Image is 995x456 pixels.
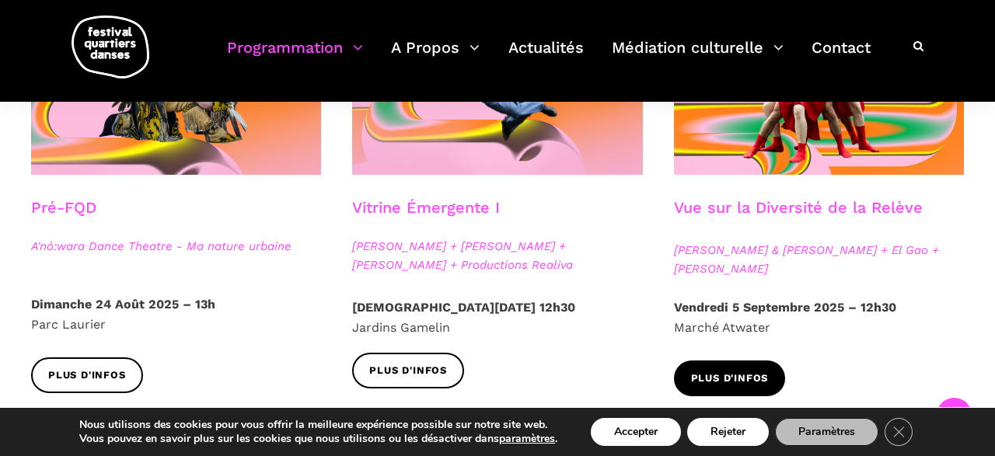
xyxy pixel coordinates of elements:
[31,237,321,256] span: A'nó:wara Dance Theatre - Ma nature urbaine
[674,300,896,315] strong: Vendredi 5 Septembre 2025 – 12h30
[612,34,784,80] a: Médiation culturelle
[227,34,363,80] a: Programmation
[79,418,557,432] p: Nous utilisons des cookies pour vous offrir la meilleure expérience possible sur notre site web.
[72,16,149,78] img: logo-fqd-med
[508,34,584,80] a: Actualités
[48,367,126,384] span: Plus d'infos
[885,418,913,446] button: Close GDPR Cookie Banner
[775,418,878,446] button: Paramètres
[352,198,500,237] h3: Vitrine Émergente I
[31,294,321,334] p: Parc Laurier
[31,297,215,312] strong: Dimanche 24 Août 2025 – 13h
[687,418,769,446] button: Rejeter
[352,298,642,337] p: Jardins Gamelin
[691,371,769,387] span: Plus d'infos
[79,432,557,446] p: Vous pouvez en savoir plus sur les cookies que nous utilisons ou les désactiver dans .
[674,198,923,237] h3: Vue sur la Diversité de la Relève
[352,237,642,274] span: [PERSON_NAME] + [PERSON_NAME] + [PERSON_NAME] + Productions Realiva
[591,418,681,446] button: Accepter
[674,298,964,337] p: Marché Atwater
[674,360,786,395] a: Plus d'infos
[391,34,480,80] a: A Propos
[352,353,464,388] a: Plus d'infos
[499,432,555,446] button: paramètres
[369,363,447,379] span: Plus d'infos
[812,34,871,80] a: Contact
[352,300,575,315] strong: [DEMOGRAPHIC_DATA][DATE] 12h30
[674,241,964,278] span: [PERSON_NAME] & [PERSON_NAME] + El Gao + [PERSON_NAME]
[31,198,96,237] h3: Pré-FQD
[31,357,143,392] a: Plus d'infos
